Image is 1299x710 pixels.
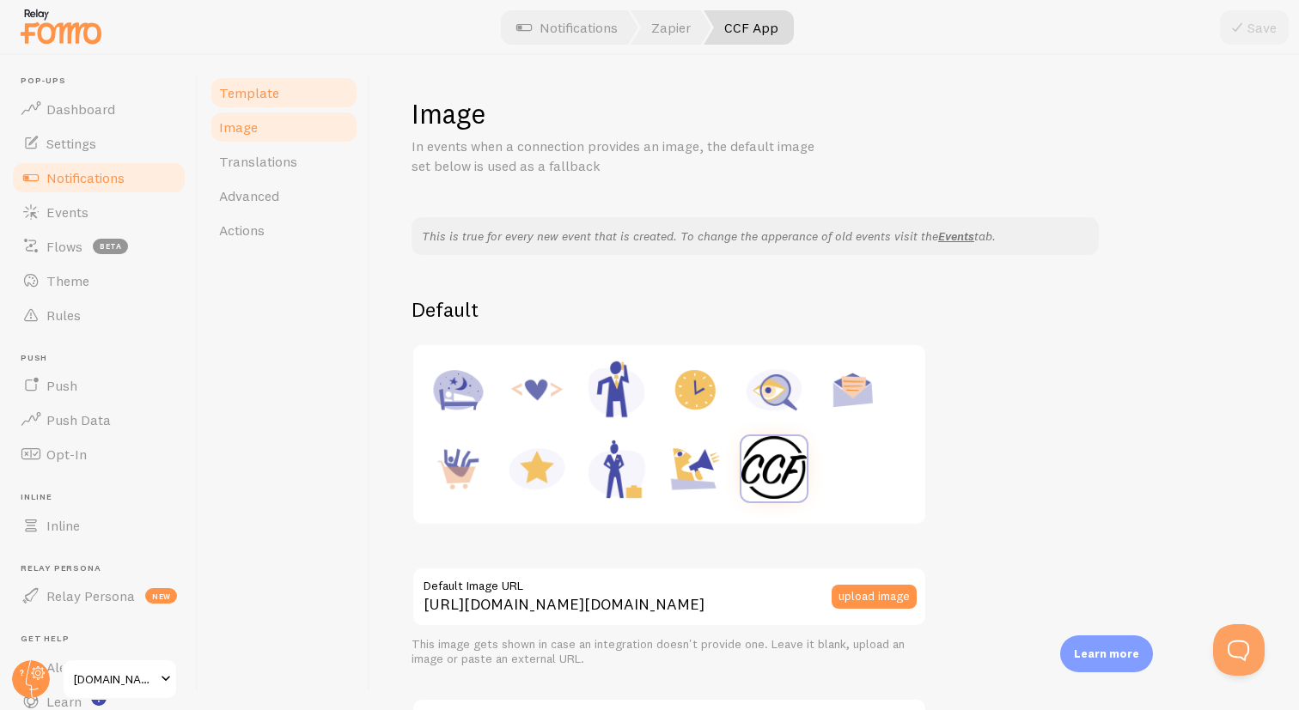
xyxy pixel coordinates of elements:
a: Translations [209,144,359,179]
a: Actions [209,213,359,247]
img: Appointment [662,357,728,422]
a: Events [938,228,974,244]
p: In events when a connection provides an image, the default image set below is used as a fallback [412,137,824,176]
a: Relay Persona new [10,579,187,613]
label: Default Image URL [412,567,927,596]
span: Inline [46,517,80,534]
a: Template [209,76,359,110]
a: [DOMAIN_NAME] [62,658,178,700]
span: Pop-ups [21,76,187,87]
img: Accommodation [425,357,491,422]
span: Push [21,353,187,364]
iframe: Help Scout Beacon - Open [1213,624,1265,676]
a: Advanced [209,179,359,213]
span: Relay Persona [21,563,187,574]
a: Push Data [10,403,187,437]
div: Learn more [1060,635,1153,672]
img: Male Executive [583,357,649,422]
img: Newsletter [820,357,886,422]
img: Shoutout [662,436,728,501]
span: Push Data [46,411,111,428]
img: Custom [741,436,807,499]
span: Theme [46,272,89,289]
span: Inline [21,492,187,503]
a: Image [209,110,359,144]
span: Opt-In [46,446,87,463]
span: Events [46,203,88,221]
span: new [145,588,177,604]
a: Push [10,368,187,403]
a: Settings [10,126,187,161]
span: Alerts [46,658,83,676]
div: This image gets shown in case an integration doesn't provide one. Leave it blank, upload an image... [412,637,927,667]
span: Settings [46,135,96,152]
span: Template [219,84,279,101]
img: Rating [504,436,570,501]
a: Dashboard [10,92,187,126]
span: Get Help [21,634,187,645]
img: Female Executive [583,436,649,501]
span: Actions [219,221,265,239]
span: Advanced [219,187,279,204]
a: Theme [10,264,187,298]
span: Learn [46,693,82,710]
span: beta [93,239,128,254]
p: This is true for every new event that is created. To change the apperance of old events visit the... [422,228,1089,245]
img: Code [504,357,570,422]
span: [DOMAIN_NAME] [74,669,156,689]
a: Alerts [10,650,187,684]
a: Inline [10,508,187,543]
h1: Image [412,96,1258,131]
a: Events [10,195,187,229]
span: Push [46,377,77,394]
span: Relay Persona [46,587,135,604]
span: Image [219,118,258,136]
img: Inquiry [741,357,807,422]
button: upload image [832,585,917,609]
span: Notifications [46,169,125,186]
span: Rules [46,306,81,324]
a: Rules [10,298,187,332]
h2: Default [412,296,1258,323]
span: Flows [46,238,82,255]
a: Opt-In [10,437,187,471]
a: Flows beta [10,229,187,264]
a: Notifications [10,161,187,195]
img: Purchase [425,436,491,501]
span: Translations [219,153,297,170]
p: Learn more [1074,646,1139,662]
img: fomo-relay-logo-orange.svg [18,4,104,48]
span: Dashboard [46,100,115,118]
